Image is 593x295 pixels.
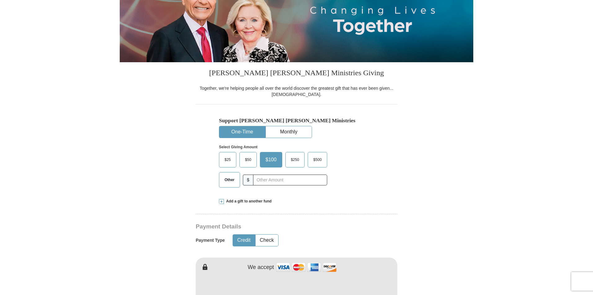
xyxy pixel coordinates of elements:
span: $25 [221,155,234,164]
span: $50 [242,155,254,164]
h3: [PERSON_NAME] [PERSON_NAME] Ministries Giving [196,62,397,85]
span: $500 [310,155,325,164]
h4: We accept [248,264,274,271]
span: $ [243,175,253,185]
strong: Select Giving Amount [219,145,257,149]
h3: Payment Details [196,223,354,230]
input: Other Amount [253,175,327,185]
div: Together, we're helping people all over the world discover the greatest gift that has ever been g... [196,85,397,98]
button: One-Time [219,126,265,138]
span: $100 [262,155,280,164]
h5: Payment Type [196,238,225,243]
img: credit cards accepted [275,261,337,274]
span: Add a gift to another fund [224,199,272,204]
span: Other [221,175,238,184]
button: Check [256,235,278,246]
span: $250 [288,155,302,164]
h5: Support [PERSON_NAME] [PERSON_NAME] Ministries [219,117,374,124]
button: Credit [233,235,255,246]
button: Monthly [266,126,312,138]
